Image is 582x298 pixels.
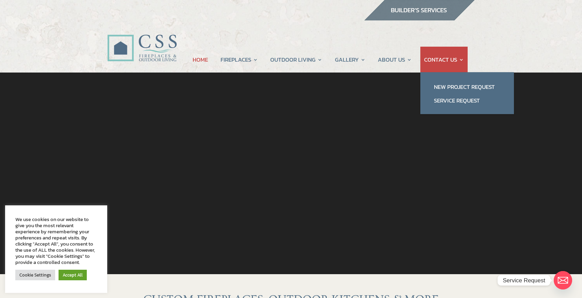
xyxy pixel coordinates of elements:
a: Cookie Settings [15,270,55,280]
a: Email [554,271,572,289]
a: OUTDOOR LIVING [270,47,322,73]
a: HOME [193,47,208,73]
a: builder services construction supply [364,14,475,23]
a: CONTACT US [424,47,464,73]
a: ABOUT US [378,47,412,73]
a: Accept All [59,270,87,280]
a: New Project Request [427,80,507,94]
div: We use cookies on our website to give you the most relevant experience by remembering your prefer... [15,216,97,265]
a: Service Request [427,94,507,107]
img: CSS Fireplaces & Outdoor Living (Formerly Construction Solutions & Supply)- Jacksonville Ormond B... [107,16,177,65]
a: FIREPLACES [221,47,258,73]
a: GALLERY [335,47,366,73]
